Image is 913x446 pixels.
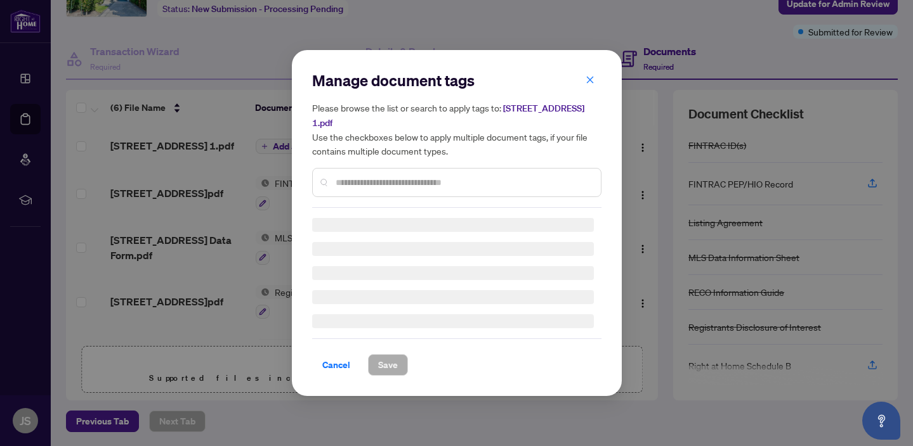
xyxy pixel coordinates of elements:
span: [STREET_ADDRESS] 1.pdf [312,103,584,129]
h2: Manage document tags [312,70,601,91]
button: Cancel [312,354,360,376]
span: Cancel [322,355,350,375]
span: close [586,75,594,84]
button: Open asap [862,402,900,440]
h5: Please browse the list or search to apply tags to: Use the checkboxes below to apply multiple doc... [312,101,601,158]
button: Save [368,354,408,376]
